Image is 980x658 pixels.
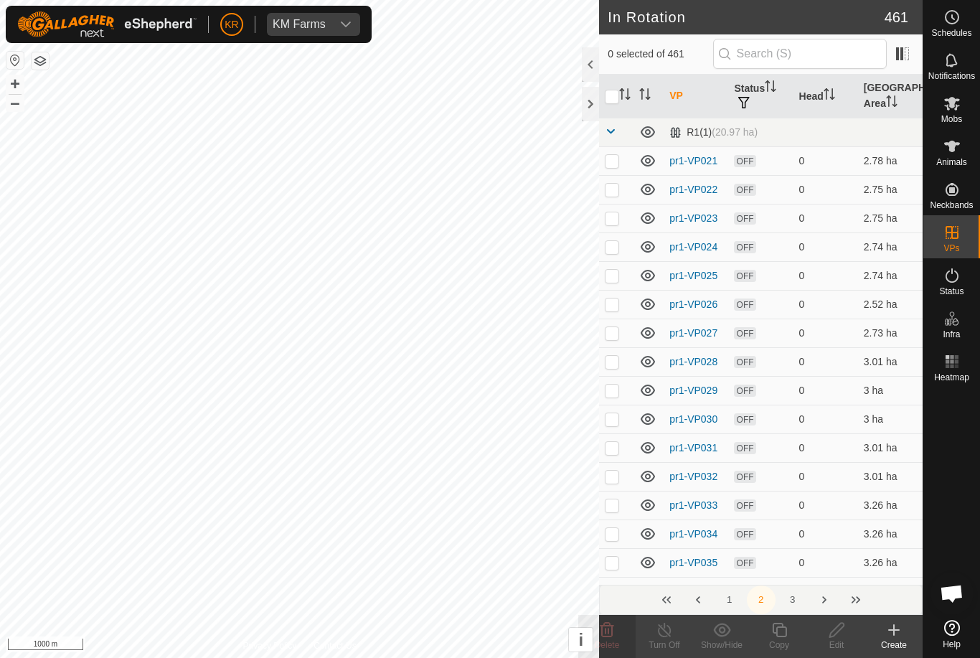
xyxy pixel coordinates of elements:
[858,204,923,232] td: 2.75 ha
[243,639,297,652] a: Privacy Policy
[331,13,360,36] div: dropdown trigger
[936,158,967,166] span: Animals
[808,639,865,652] div: Edit
[865,639,923,652] div: Create
[314,639,356,652] a: Contact Us
[734,413,755,426] span: OFF
[930,572,974,615] div: Open chat
[793,204,858,232] td: 0
[858,261,923,290] td: 2.74 ha
[734,327,755,339] span: OFF
[793,75,858,118] th: Head
[713,39,887,69] input: Search (S)
[267,13,331,36] span: KM Farms
[669,126,758,138] div: R1(1)
[793,319,858,347] td: 0
[652,586,681,614] button: First Page
[669,356,717,367] a: pr1-VP028
[923,614,980,654] a: Help
[941,115,962,123] span: Mobs
[639,90,651,102] p-sorticon: Activate to sort
[885,6,908,28] span: 461
[6,75,24,93] button: +
[715,586,744,614] button: 1
[778,586,807,614] button: 3
[669,385,717,396] a: pr1-VP029
[569,628,593,652] button: i
[664,75,728,118] th: VP
[6,94,24,111] button: –
[669,471,717,482] a: pr1-VP032
[669,270,717,281] a: pr1-VP025
[858,347,923,376] td: 3.01 ha
[943,640,961,649] span: Help
[669,413,717,425] a: pr1-VP030
[734,241,755,253] span: OFF
[858,577,923,606] td: 3.49 ha
[6,52,24,69] button: Reset Map
[810,586,839,614] button: Next Page
[225,17,238,32] span: KR
[636,639,693,652] div: Turn Off
[793,290,858,319] td: 0
[939,287,963,296] span: Status
[273,19,326,30] div: KM Farms
[793,548,858,577] td: 0
[669,299,717,310] a: pr1-VP026
[934,373,969,382] span: Heatmap
[669,212,717,224] a: pr1-VP023
[858,319,923,347] td: 2.73 ha
[793,232,858,261] td: 0
[734,528,755,540] span: OFF
[669,327,717,339] a: pr1-VP027
[793,405,858,433] td: 0
[793,175,858,204] td: 0
[858,75,923,118] th: [GEOGRAPHIC_DATA] Area
[858,376,923,405] td: 3 ha
[734,299,755,311] span: OFF
[619,90,631,102] p-sorticon: Activate to sort
[734,385,755,397] span: OFF
[747,586,776,614] button: 2
[858,548,923,577] td: 3.26 ha
[595,640,620,650] span: Delete
[734,270,755,282] span: OFF
[858,462,923,491] td: 3.01 ha
[734,442,755,454] span: OFF
[734,212,755,225] span: OFF
[734,557,755,569] span: OFF
[608,47,712,62] span: 0 selected of 461
[793,261,858,290] td: 0
[17,11,197,37] img: Gallagher Logo
[669,155,717,166] a: pr1-VP021
[734,356,755,368] span: OFF
[793,347,858,376] td: 0
[842,586,870,614] button: Last Page
[858,491,923,520] td: 3.26 ha
[712,126,758,138] span: (20.97 ha)
[608,9,884,26] h2: In Rotation
[684,586,712,614] button: Previous Page
[765,83,776,94] p-sorticon: Activate to sort
[930,201,973,210] span: Neckbands
[793,146,858,175] td: 0
[669,184,717,195] a: pr1-VP022
[669,557,717,568] a: pr1-VP035
[734,499,755,512] span: OFF
[928,72,975,80] span: Notifications
[669,241,717,253] a: pr1-VP024
[943,330,960,339] span: Infra
[669,499,717,511] a: pr1-VP033
[728,75,793,118] th: Status
[858,146,923,175] td: 2.78 ha
[931,29,971,37] span: Schedules
[858,232,923,261] td: 2.74 ha
[734,471,755,483] span: OFF
[793,520,858,548] td: 0
[734,155,755,167] span: OFF
[793,376,858,405] td: 0
[578,630,583,649] span: i
[858,175,923,204] td: 2.75 ha
[886,98,897,109] p-sorticon: Activate to sort
[858,290,923,319] td: 2.52 ha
